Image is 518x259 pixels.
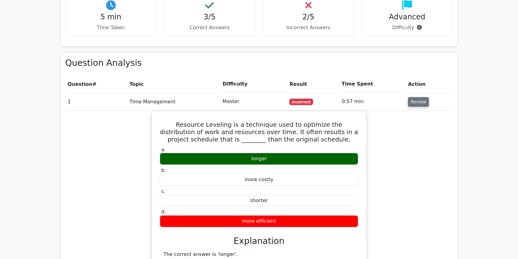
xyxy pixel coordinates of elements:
td: Time Management [127,93,220,110]
span: b. [161,167,166,173]
h4: 3/5 [169,13,250,22]
button: Review [408,97,429,107]
div: more costly [160,174,358,186]
h3: Explanation [163,236,355,246]
p: Incorrect Answers [268,24,349,31]
h4: Advanced [367,13,448,22]
td: 1 [65,93,127,110]
p: Time Taken [70,24,151,31]
th: Difficulty [220,75,287,93]
h5: Resource Leveling is a technique used to optimize the distribution of work and resources over tim... [159,121,359,143]
th: Topic [127,75,220,93]
p: Difficulty [367,24,448,31]
div: longer [160,153,358,165]
span: c. [161,188,166,194]
td: Master [220,93,287,110]
th: Action [406,75,453,93]
th: Time Spent [339,75,406,93]
div: shorter [160,195,358,207]
h4: 5 min [70,13,151,22]
td: 0:57 min. [339,93,406,110]
h3: Question Analysis [65,58,453,68]
span: Question [68,81,92,87]
span: a. [161,147,166,153]
span: d. [161,209,166,215]
th: # [65,75,127,93]
span: Incorrect [289,99,313,105]
p: Correct Answers [169,24,250,31]
th: Result [287,75,339,93]
h4: 2/5 [268,13,349,22]
div: more efficient [160,215,358,227]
